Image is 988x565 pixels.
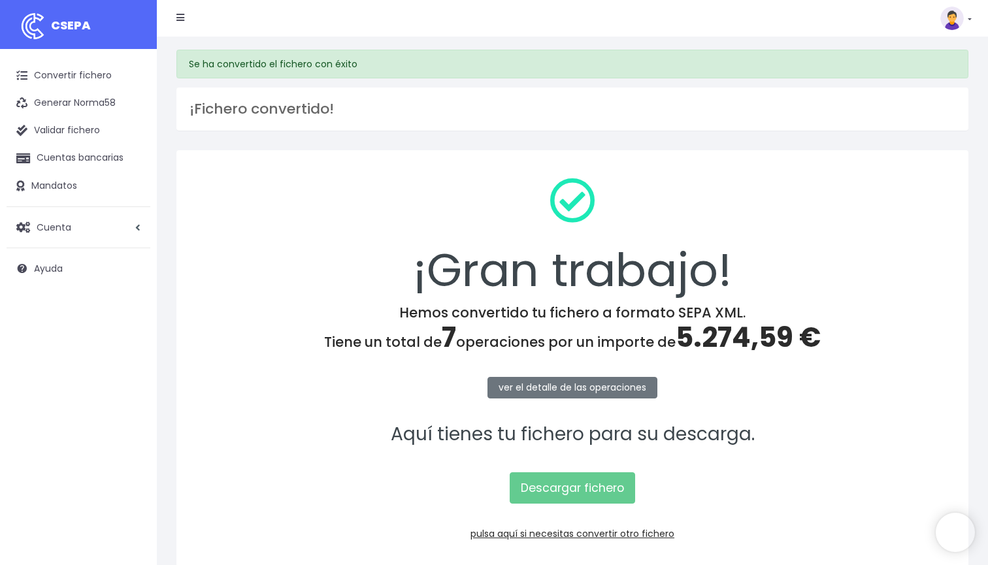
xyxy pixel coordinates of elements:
[51,17,91,33] span: CSEPA
[7,144,150,172] a: Cuentas bancarias
[510,472,635,504] a: Descargar fichero
[193,167,951,304] div: ¡Gran trabajo!
[34,262,63,275] span: Ayuda
[193,420,951,449] p: Aquí tienes tu fichero para su descarga.
[37,220,71,233] span: Cuenta
[7,117,150,144] a: Validar fichero
[16,10,49,42] img: logo
[7,255,150,282] a: Ayuda
[442,318,456,357] span: 7
[176,50,968,78] div: Se ha convertido el fichero con éxito
[676,318,821,357] span: 5.274,59 €
[470,527,674,540] a: pulsa aquí si necesitas convertir otro fichero
[193,304,951,354] h4: Hemos convertido tu fichero a formato SEPA XML. Tiene un total de operaciones por un importe de
[487,377,657,398] a: ver el detalle de las operaciones
[7,89,150,117] a: Generar Norma58
[940,7,964,30] img: profile
[7,172,150,200] a: Mandatos
[189,101,955,118] h3: ¡Fichero convertido!
[7,214,150,241] a: Cuenta
[7,62,150,89] a: Convertir fichero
